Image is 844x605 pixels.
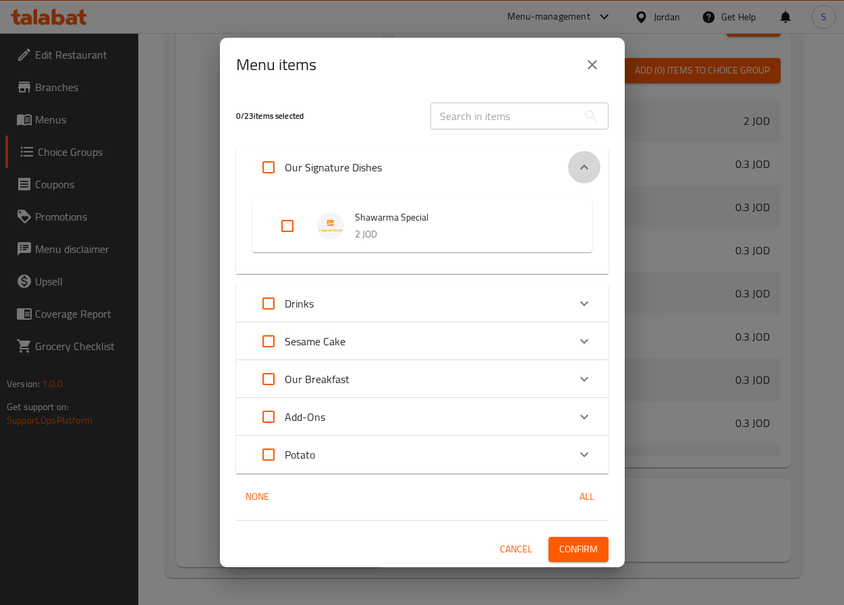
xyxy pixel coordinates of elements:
[355,226,565,243] p: 2 JOD
[252,200,592,252] div: Expand
[317,212,344,239] img: Shawarma Special
[548,537,609,562] button: Confirm
[495,537,538,562] button: Cancel
[285,159,382,175] p: Our Signature Dishes
[236,111,414,122] h5: 0 / 23 items selected
[242,488,274,505] span: None
[285,409,325,425] p: Add-Ons
[576,49,609,81] button: close
[285,371,349,387] p: Our Breakfast
[559,541,598,558] span: Confirm
[430,103,578,129] input: Search in items
[285,295,314,312] p: Drinks
[565,484,609,509] button: All
[236,54,316,76] h2: Menu items
[236,285,609,322] div: Expand
[236,146,609,189] div: Expand
[236,484,279,509] button: None
[500,541,532,558] span: Cancel
[571,488,603,505] span: All
[355,209,565,226] span: Shawarma Special
[236,398,609,436] div: Expand
[236,322,609,360] div: Expand
[236,360,609,398] div: Expand
[236,436,609,473] div: Expand
[236,189,609,274] div: Expand
[285,333,345,349] p: Sesame Cake
[285,446,315,463] p: Potato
